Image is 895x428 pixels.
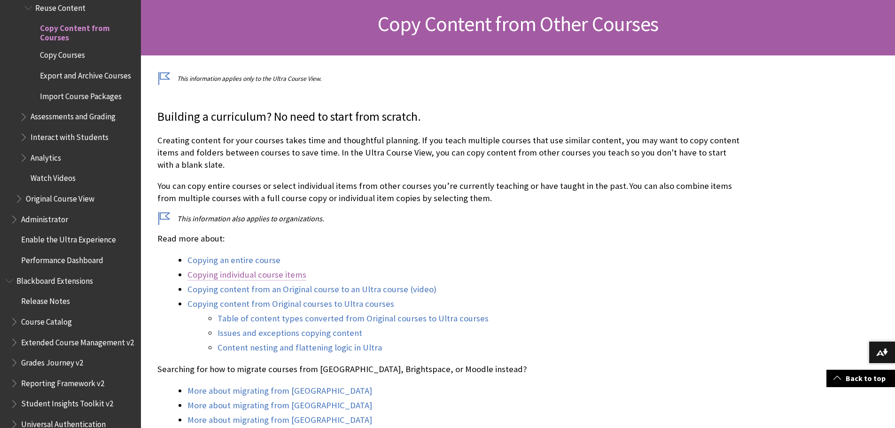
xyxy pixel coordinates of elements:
span: Interact with Students [31,129,109,142]
span: Analytics [31,150,61,163]
a: Copying content from an Original course to an Ultra course (video) [187,284,436,295]
p: This information also applies to organizations. [157,213,740,224]
p: Building a curriculum? No need to start from scratch. [157,109,740,125]
span: Copy Content from Courses [40,20,134,42]
a: More about migrating from [GEOGRAPHIC_DATA] [187,414,372,426]
p: Read more about: [157,233,740,245]
span: Grades Journey v2 [21,355,83,367]
span: Copy Content from Other Courses [378,11,658,37]
a: Issues and exceptions copying content [218,327,362,339]
span: Original Course View [26,191,94,203]
a: Copying individual course items [187,269,306,280]
a: Copying an entire course [187,255,280,266]
span: Watch Videos [31,171,76,183]
span: Enable the Ultra Experience [21,232,116,245]
span: Import Course Packages [40,88,122,101]
p: You can copy entire courses or select individual items from other courses you’re currently teachi... [157,180,740,204]
span: Extended Course Management v2 [21,335,134,347]
span: Reporting Framework v2 [21,375,104,388]
span: Administrator [21,211,68,224]
span: Release Notes [21,293,70,306]
a: More about migrating from [GEOGRAPHIC_DATA] [187,385,372,397]
p: Creating content for your courses takes time and thoughtful planning. If you teach multiple cours... [157,134,740,171]
span: Blackboard Extensions [16,273,93,286]
span: Copy Courses [40,47,85,60]
a: Copying content from Original courses to Ultra courses [187,298,394,310]
a: Content nesting and flattening logic in Ultra [218,342,382,353]
a: Table of content types converted from Original courses to Ultra courses [218,313,489,324]
a: Back to top [826,370,895,387]
a: More about migrating from [GEOGRAPHIC_DATA] [187,400,372,411]
p: Searching for how to migrate courses from [GEOGRAPHIC_DATA], Brightspace, or Moodle instead? [157,363,740,375]
span: Performance Dashboard [21,252,103,265]
span: Student Insights Toolkit v2 [21,396,113,409]
p: This information applies only to the Ultra Course View. [157,74,740,83]
span: Assessments and Grading [31,109,116,122]
span: Course Catalog [21,314,72,327]
span: Export and Archive Courses [40,68,131,80]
